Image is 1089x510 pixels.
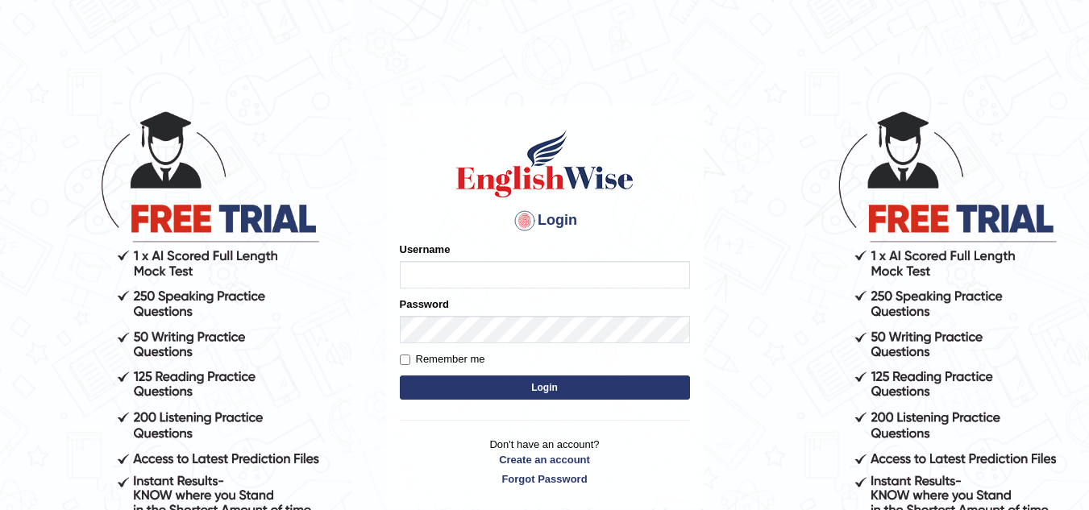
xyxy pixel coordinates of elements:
[453,127,637,200] img: Logo of English Wise sign in for intelligent practice with AI
[400,471,690,487] a: Forgot Password
[400,375,690,400] button: Login
[400,452,690,467] a: Create an account
[400,208,690,234] h4: Login
[400,437,690,487] p: Don't have an account?
[400,296,449,312] label: Password
[400,351,485,367] label: Remember me
[400,242,451,257] label: Username
[400,355,410,365] input: Remember me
